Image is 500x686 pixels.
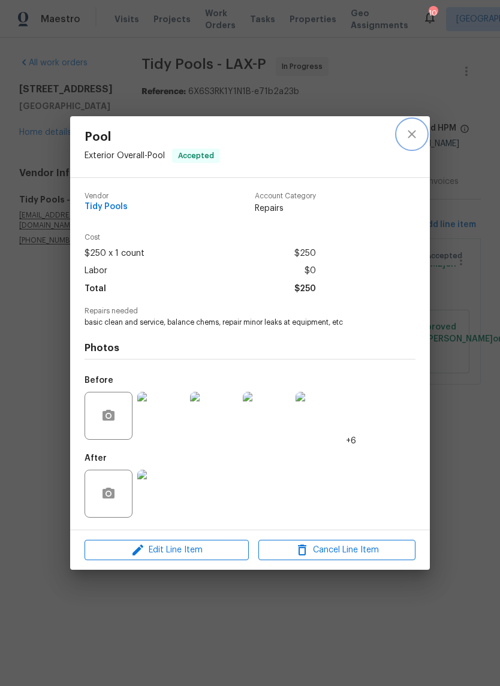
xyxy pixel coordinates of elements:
span: Repairs [255,203,316,214]
span: Repairs needed [85,307,415,315]
div: 10 [429,7,437,19]
span: basic clean and service, balance chems, repair minor leaks at equipment, etc [85,318,382,328]
span: Cost [85,234,316,241]
span: $250 [294,245,316,262]
span: Accepted [173,150,219,162]
span: Tidy Pools [85,203,128,211]
button: close [397,120,426,149]
span: Edit Line Item [88,543,245,558]
h5: Before [85,376,113,385]
button: Edit Line Item [85,540,249,561]
span: $250 x 1 count [85,245,144,262]
span: Labor [85,262,107,280]
span: $250 [294,280,316,298]
h4: Photos [85,342,415,354]
span: Cancel Line Item [262,543,412,558]
h5: After [85,454,107,463]
span: Account Category [255,192,316,200]
span: Exterior Overall - Pool [85,151,165,159]
span: $0 [305,262,316,280]
span: Total [85,280,106,298]
button: Cancel Line Item [258,540,415,561]
span: Vendor [85,192,128,200]
span: Pool [85,131,220,144]
span: +6 [346,435,356,447]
